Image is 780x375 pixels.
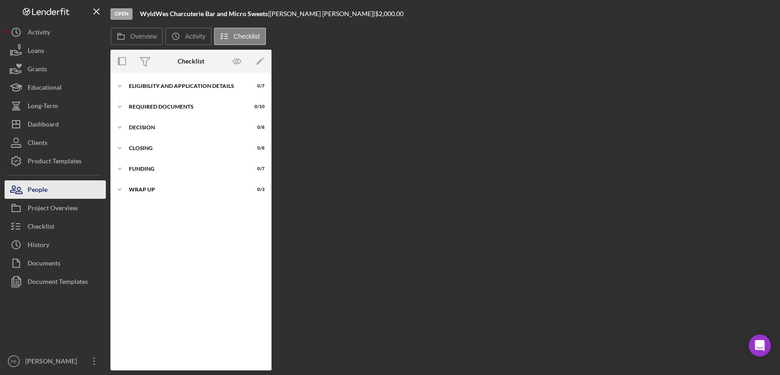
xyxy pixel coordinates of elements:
div: Decision [129,125,242,130]
div: Activity [28,23,50,44]
button: Dashboard [5,115,106,133]
button: Grants [5,60,106,78]
button: Documents [5,254,106,272]
div: Closing [129,145,242,151]
button: Educational [5,78,106,97]
button: Long-Term [5,97,106,115]
div: 0 / 7 [248,83,265,89]
div: Clients [28,133,47,154]
button: Checklist [5,217,106,236]
button: Activity [165,28,211,45]
div: 0 / 7 [248,166,265,172]
button: Overview [110,28,163,45]
div: 0 / 10 [248,104,265,110]
div: Loans [28,41,44,62]
div: Documents [28,254,60,275]
div: [PERSON_NAME] [PERSON_NAME] | [270,10,375,17]
div: Project Overview [28,199,78,219]
button: Product Templates [5,152,106,170]
div: 0 / 8 [248,145,265,151]
div: Eligibility and Application Details [129,83,242,89]
label: Checklist [234,33,260,40]
div: Product Templates [28,152,81,173]
div: [PERSON_NAME] [23,352,83,373]
div: Long-Term [28,97,58,117]
button: Checklist [214,28,266,45]
div: Grants [28,60,47,81]
div: Funding [129,166,242,172]
div: Dashboard [28,115,59,136]
button: Clients [5,133,106,152]
button: Document Templates [5,272,106,291]
text: PE [11,359,17,364]
b: WyldWes Charcuterie Bar and Micro Sweets [140,10,268,17]
button: PE[PERSON_NAME] [5,352,106,370]
button: History [5,236,106,254]
div: People [28,180,47,201]
div: Open Intercom Messenger [749,335,771,357]
div: Checklist [178,58,204,65]
div: $2,000.00 [375,10,406,17]
div: Educational [28,78,62,99]
button: Project Overview [5,199,106,217]
div: | [140,10,270,17]
div: Required Documents [129,104,242,110]
div: Wrap Up [129,187,242,192]
div: 0 / 8 [248,125,265,130]
button: Loans [5,41,106,60]
div: Document Templates [28,272,88,293]
div: Open [110,8,133,20]
div: 0 / 3 [248,187,265,192]
button: Activity [5,23,106,41]
div: History [28,236,49,256]
label: Overview [130,33,157,40]
div: Checklist [28,217,54,238]
label: Activity [185,33,205,40]
button: People [5,180,106,199]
